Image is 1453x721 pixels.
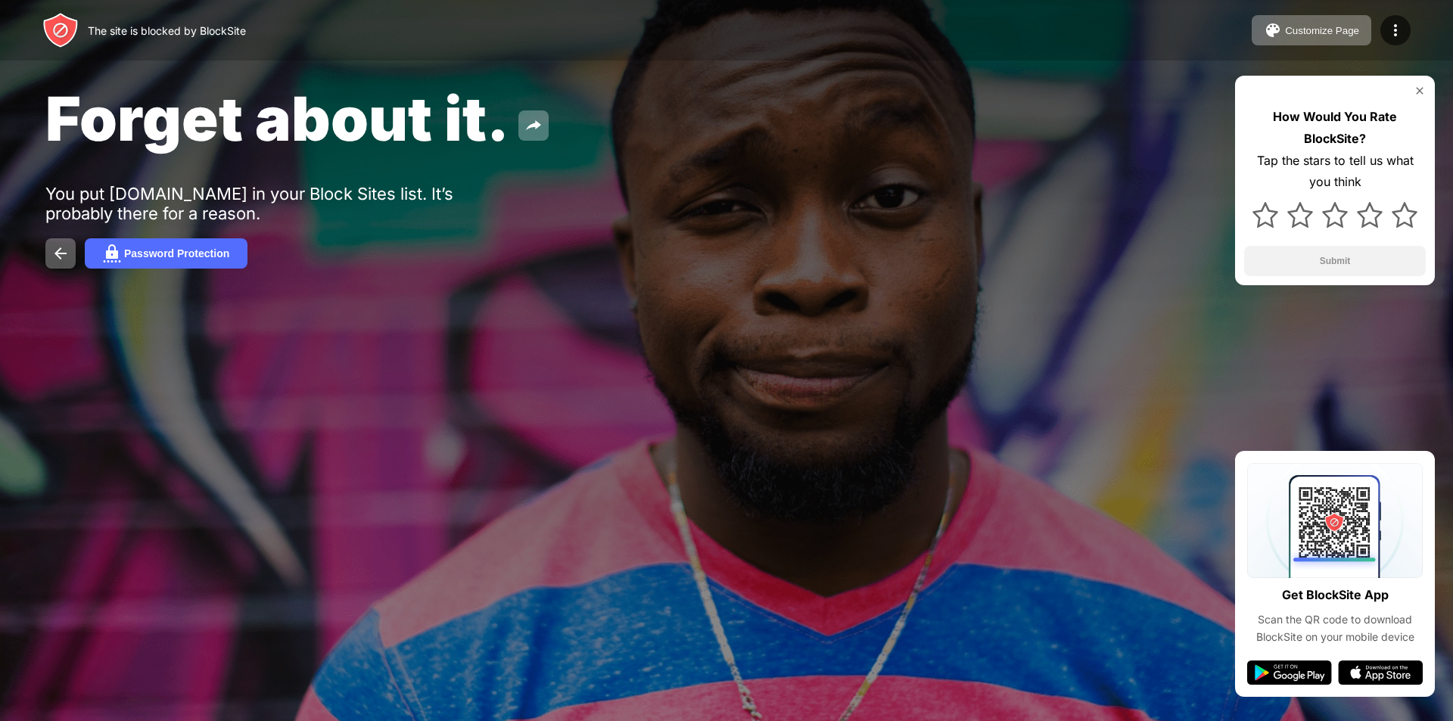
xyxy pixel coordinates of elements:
[1338,660,1423,685] img: app-store.svg
[51,244,70,263] img: back.svg
[1247,611,1423,645] div: Scan the QR code to download BlockSite on your mobile device
[42,12,79,48] img: header-logo.svg
[85,238,247,269] button: Password Protection
[1244,106,1426,150] div: How Would You Rate BlockSite?
[45,82,509,155] span: Forget about it.
[1392,202,1417,228] img: star.svg
[1322,202,1348,228] img: star.svg
[1357,202,1383,228] img: star.svg
[1386,21,1405,39] img: menu-icon.svg
[1414,85,1426,97] img: rate-us-close.svg
[1244,246,1426,276] button: Submit
[1287,202,1313,228] img: star.svg
[1252,15,1371,45] button: Customize Page
[1285,25,1359,36] div: Customize Page
[103,244,121,263] img: password.svg
[88,24,246,37] div: The site is blocked by BlockSite
[1282,584,1389,606] div: Get BlockSite App
[1252,202,1278,228] img: star.svg
[124,247,229,259] div: Password Protection
[1264,21,1282,39] img: pallet.svg
[45,184,513,223] div: You put [DOMAIN_NAME] in your Block Sites list. It’s probably there for a reason.
[1247,660,1332,685] img: google-play.svg
[1247,463,1423,578] img: qrcode.svg
[1244,150,1426,194] div: Tap the stars to tell us what you think
[524,117,543,135] img: share.svg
